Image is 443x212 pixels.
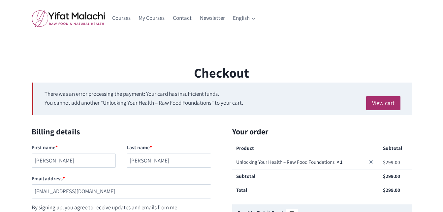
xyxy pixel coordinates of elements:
bdi: 299.00 [383,159,400,165]
bdi: 299.00 [383,173,400,179]
a: Courses [108,10,135,26]
label: Email address [32,172,211,185]
h3: Billing details [32,125,211,137]
th: Subtotal [379,141,412,155]
strong: × 1 [336,159,342,165]
p: By signing up, you agree to receive updates and emails from me [32,203,211,212]
th: Subtotal [232,169,379,183]
span: Unlocking Your Health – Raw Food Foundations [236,159,334,165]
bdi: 299.00 [383,187,400,193]
li: You cannot add another "Unlocking Your Health – Raw Food Foundations" to your cart. [45,98,400,107]
th: Product [232,141,379,155]
span: $ [383,173,386,179]
a: View cart [366,96,400,110]
span: $ [383,159,386,165]
a: Newsletter [196,10,229,26]
span: English [233,14,255,22]
a: Remove this item [367,158,375,166]
h1: Checkout [32,63,412,83]
a: Contact [169,10,196,26]
label: First name [32,141,116,154]
th: Total [232,183,379,197]
li: There was an error processing the payment: Your card has insufficient funds. [45,89,400,98]
span: $ [383,187,386,193]
h3: Your order [222,125,412,137]
a: My Courses [135,10,169,26]
label: Last name [127,141,211,154]
nav: Primary Navigation [108,10,260,26]
a: English [229,10,260,26]
img: yifat_logo41_en.png [32,10,105,27]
